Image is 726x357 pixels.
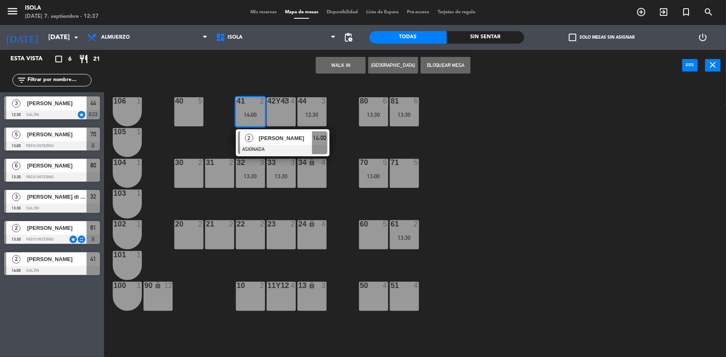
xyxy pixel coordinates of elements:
[229,220,234,228] div: 2
[298,220,299,228] div: 24
[198,159,203,166] div: 2
[12,255,20,263] span: 2
[316,57,366,74] button: WALK IN
[6,5,19,20] button: menu
[322,159,327,166] div: 4
[27,161,87,170] span: [PERSON_NAME]
[369,31,447,44] div: Todas
[298,282,299,289] div: 13
[383,282,388,289] div: 4
[93,54,100,64] span: 21
[308,282,315,289] i: lock
[322,220,327,228] div: 4
[313,133,326,143] span: 14:00
[344,32,354,42] span: pending_actions
[246,10,281,15] span: Mis reservas
[322,97,327,105] div: 3
[421,57,471,74] button: Bloquear Mesa
[90,129,96,139] span: 70
[359,112,388,118] div: 13:30
[71,32,81,42] i: arrow_drop_down
[90,98,96,108] span: 44
[12,224,20,232] span: 2
[308,220,315,227] i: lock
[6,5,19,17] i: menu
[229,159,234,166] div: 2
[267,173,296,179] div: 13:30
[414,97,419,105] div: 6
[291,159,296,166] div: 3
[362,10,403,15] span: Lista de Espera
[27,130,87,139] span: [PERSON_NAME]
[175,97,176,105] div: 40
[383,220,388,228] div: 5
[90,254,96,264] span: 41
[569,34,577,41] span: check_box_outline_blank
[447,31,524,44] div: Sin sentar
[403,10,434,15] span: Pre-acceso
[260,159,265,166] div: 3
[137,251,142,259] div: 1
[228,34,243,40] span: Isola
[291,220,296,228] div: 2
[260,220,265,228] div: 2
[90,160,96,170] span: 80
[144,282,145,289] div: 90
[90,223,96,233] span: 61
[291,282,296,289] div: 4
[414,282,419,289] div: 4
[17,75,27,85] i: filter_list
[12,130,20,139] span: 5
[27,192,87,201] span: [PERSON_NAME] di [PERSON_NAME]
[698,32,708,42] i: power_settings_new
[27,224,87,232] span: [PERSON_NAME]
[25,4,99,12] div: Isola
[383,159,388,166] div: 5
[708,60,718,70] i: close
[298,159,299,166] div: 34
[137,159,142,166] div: 1
[682,59,698,71] button: power_input
[236,173,265,179] div: 13:30
[259,134,312,143] span: [PERSON_NAME]
[704,7,714,17] i: search
[297,112,327,118] div: 12:30
[281,10,322,15] span: Mapa de mesas
[434,10,480,15] span: Tarjetas de regalo
[137,220,142,228] div: 1
[291,97,296,105] div: 4
[659,7,669,17] i: exit_to_app
[308,159,315,166] i: lock
[175,159,176,166] div: 30
[27,255,87,263] span: [PERSON_NAME]
[175,220,176,228] div: 20
[79,54,89,64] i: restaurant
[198,97,203,105] div: 5
[90,192,96,202] span: 32
[54,54,64,64] i: crop_square
[298,97,299,105] div: 44
[137,190,142,197] div: 1
[390,235,419,241] div: 13:30
[383,97,388,105] div: 6
[636,7,646,17] i: add_circle_outline
[245,134,253,142] span: 2
[68,54,72,64] span: 6
[685,60,695,70] i: power_input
